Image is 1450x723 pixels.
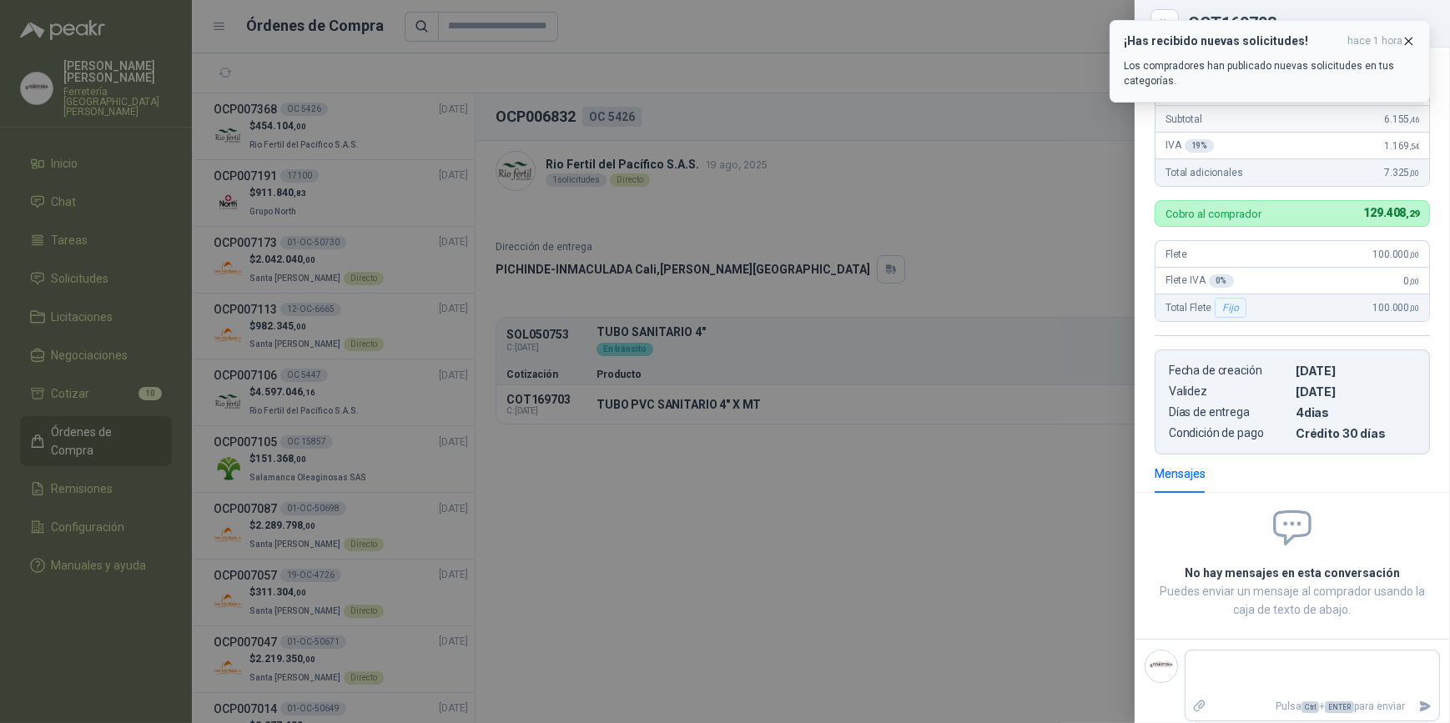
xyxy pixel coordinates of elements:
[1166,208,1261,219] p: Cobro al comprador
[1155,159,1429,186] div: Total adicionales
[1214,692,1412,721] p: Pulsa + para enviar
[1384,167,1419,178] span: 7.325
[1188,15,1430,32] div: COT169703
[1409,250,1419,259] span: ,00
[1209,274,1234,288] div: 0 %
[1155,13,1175,33] button: Close
[1301,701,1319,713] span: Ctrl
[1169,426,1289,440] p: Condición de pago
[1169,364,1289,378] p: Fecha de creación
[1347,34,1402,48] span: hace 1 hora
[1296,426,1416,440] p: Crédito 30 días
[1325,701,1354,713] span: ENTER
[1166,249,1187,260] span: Flete
[1409,168,1419,178] span: ,00
[1372,302,1419,314] span: 100.000
[1166,298,1250,318] span: Total Flete
[1145,650,1177,682] img: Company Logo
[1296,384,1416,399] p: [DATE]
[1155,464,1206,483] div: Mensajes
[1409,115,1419,124] span: ,46
[1155,564,1430,582] h2: No hay mensajes en esta conversación
[1169,384,1289,399] p: Validez
[1363,206,1419,219] span: 129.408
[1124,58,1416,88] p: Los compradores han publicado nuevas solicitudes en tus categorías.
[1409,142,1419,151] span: ,54
[1384,140,1419,152] span: 1.169
[1384,113,1419,125] span: 6.155
[1404,275,1419,287] span: 0
[1412,692,1439,721] button: Enviar
[1406,208,1419,219] span: ,29
[1124,34,1341,48] h3: ¡Has recibido nuevas solicitudes!
[1296,405,1416,419] p: 4 dias
[1155,582,1430,619] p: Puedes enviar un mensaje al comprador usando la caja de texto de abajo.
[1166,139,1214,153] span: IVA
[1215,298,1246,318] div: Fijo
[1372,249,1419,260] span: 100.000
[1185,139,1215,153] div: 19 %
[1409,304,1419,313] span: ,00
[1186,692,1214,721] label: Adjuntar archivos
[1169,405,1289,419] p: Días de entrega
[1409,277,1419,286] span: ,00
[1166,274,1234,288] span: Flete IVA
[1110,20,1430,103] button: ¡Has recibido nuevas solicitudes!hace 1 hora Los compradores han publicado nuevas solicitudes en ...
[1166,113,1202,125] span: Subtotal
[1296,364,1416,378] p: [DATE]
